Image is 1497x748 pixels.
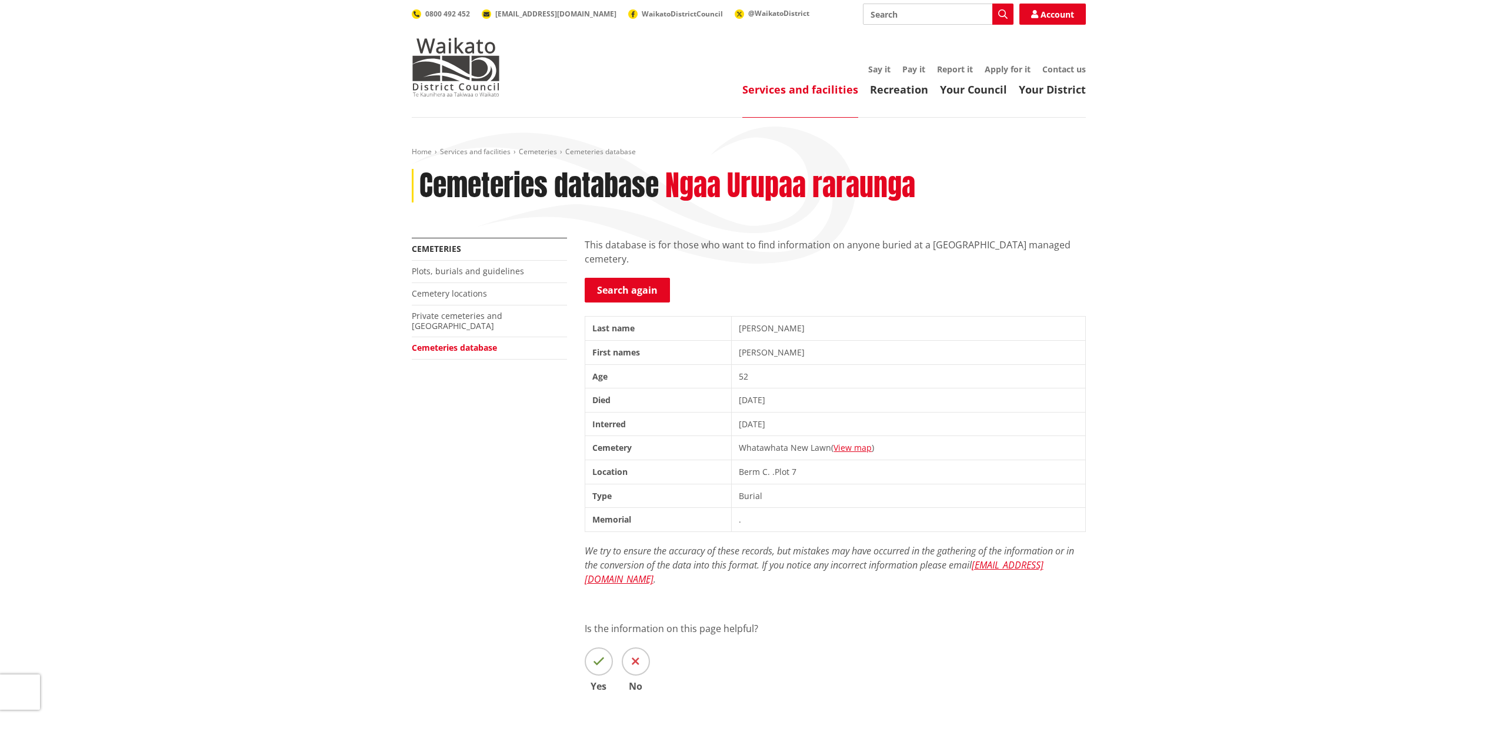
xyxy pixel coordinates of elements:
[519,147,557,157] a: Cemeteries
[937,64,973,75] a: Report it
[732,508,1085,532] td: .
[732,388,1085,413] td: [DATE]
[739,466,760,477] span: Berm
[622,681,650,691] span: No
[868,64,891,75] a: Say it
[585,681,613,691] span: Yes
[732,317,1085,341] td: [PERSON_NAME]
[642,9,723,19] span: WaikatoDistrictCouncil
[732,436,1085,460] td: Whatawhata New Lawn
[585,317,732,341] th: Last name
[940,82,1007,97] a: Your Council
[665,169,915,203] h2: Ngaa Urupaa raraunga
[748,8,809,18] span: @WaikatoDistrict
[440,147,511,157] a: Services and facilities
[585,460,732,484] th: Location
[585,558,1043,586] a: [EMAIL_ADDRESS][DOMAIN_NAME]
[863,4,1013,25] input: Search input
[585,544,1074,586] em: We try to ensure the accuracy of these records, but mistakes may have occurred in the gathering o...
[902,64,925,75] a: Pay it
[585,412,732,436] th: Interred
[585,436,732,460] th: Cemetery
[732,460,1085,484] td: . .
[1042,64,1086,75] a: Contact us
[732,412,1085,436] td: [DATE]
[425,9,470,19] span: 0800 492 452
[482,9,616,19] a: [EMAIL_ADDRESS][DOMAIN_NAME]
[1019,4,1086,25] a: Account
[585,484,732,508] th: Type
[412,9,470,19] a: 0800 492 452
[585,278,670,302] a: Search again
[565,147,636,157] span: Cemeteries database
[831,442,874,453] span: ( )
[792,466,796,477] span: 7
[585,388,732,413] th: Died
[585,238,1086,266] p: This database is for those who want to find information on anyone buried at a [GEOGRAPHIC_DATA] m...
[735,8,809,18] a: @WaikatoDistrict
[585,621,1086,636] p: Is the information on this page helpful?
[775,466,789,477] span: Plot
[412,147,1086,157] nav: breadcrumb
[419,169,659,203] h1: Cemeteries database
[412,265,524,277] a: Plots, burials and guidelines
[495,9,616,19] span: [EMAIL_ADDRESS][DOMAIN_NAME]
[412,243,461,254] a: Cemeteries
[833,442,872,453] a: View map
[628,9,723,19] a: WaikatoDistrictCouncil
[412,147,432,157] a: Home
[412,38,500,97] img: Waikato District Council - Te Kaunihera aa Takiwaa o Waikato
[1019,82,1086,97] a: Your District
[585,508,732,532] th: Memorial
[585,340,732,364] th: First names
[732,484,1085,508] td: Burial
[870,82,928,97] a: Recreation
[412,310,502,331] a: Private cemeteries and [GEOGRAPHIC_DATA]
[732,340,1085,364] td: [PERSON_NAME]
[742,82,858,97] a: Services and facilities
[985,64,1031,75] a: Apply for it
[585,364,732,388] th: Age
[412,288,487,299] a: Cemetery locations
[412,342,497,353] a: Cemeteries database
[732,364,1085,388] td: 52
[762,466,768,477] span: C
